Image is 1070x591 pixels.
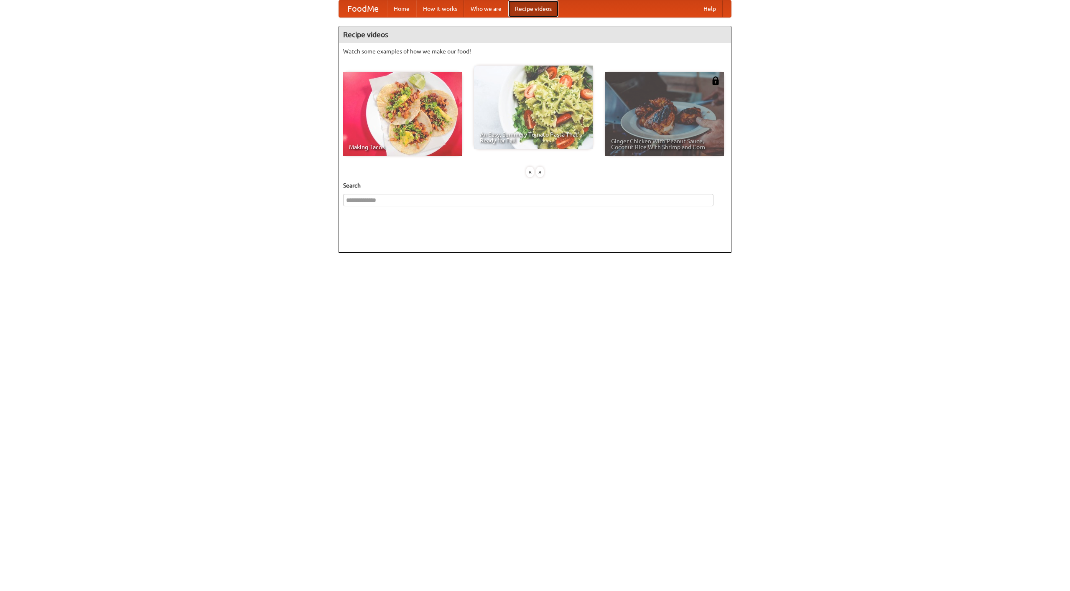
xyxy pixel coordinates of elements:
img: 483408.png [711,76,720,85]
h5: Search [343,181,727,190]
div: « [526,167,534,177]
a: FoodMe [339,0,387,17]
a: Home [387,0,416,17]
a: Help [697,0,723,17]
a: An Easy, Summery Tomato Pasta That's Ready for Fall [474,66,593,149]
p: Watch some examples of how we make our food! [343,47,727,56]
a: Making Tacos [343,72,462,156]
div: » [536,167,544,177]
span: An Easy, Summery Tomato Pasta That's Ready for Fall [480,132,587,143]
h4: Recipe videos [339,26,731,43]
a: How it works [416,0,464,17]
a: Who we are [464,0,508,17]
span: Making Tacos [349,144,456,150]
a: Recipe videos [508,0,558,17]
